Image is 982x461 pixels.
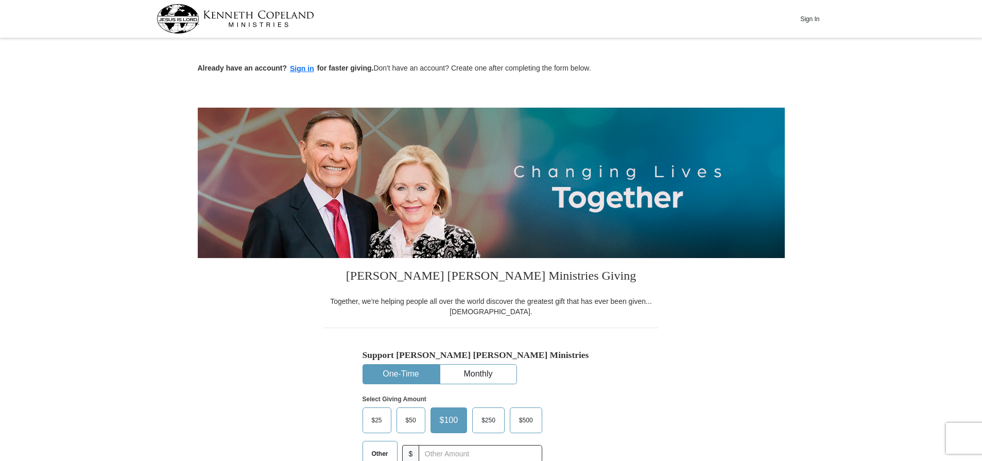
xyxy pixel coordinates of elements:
[367,413,387,428] span: $25
[198,63,785,75] p: Don't have an account? Create one after completing the form below.
[435,413,463,428] span: $100
[363,365,439,384] button: One-Time
[795,11,825,27] button: Sign In
[198,64,374,72] strong: Already have an account? for faster giving.
[324,296,659,317] div: Together, we're helping people all over the world discover the greatest gift that has ever been g...
[287,63,317,75] button: Sign in
[363,350,620,361] h5: Support [PERSON_NAME] [PERSON_NAME] Ministries
[157,4,314,33] img: kcm-header-logo.svg
[476,413,501,428] span: $250
[440,365,516,384] button: Monthly
[514,413,538,428] span: $500
[324,258,659,296] h3: [PERSON_NAME] [PERSON_NAME] Ministries Giving
[401,413,421,428] span: $50
[363,396,426,403] strong: Select Giving Amount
